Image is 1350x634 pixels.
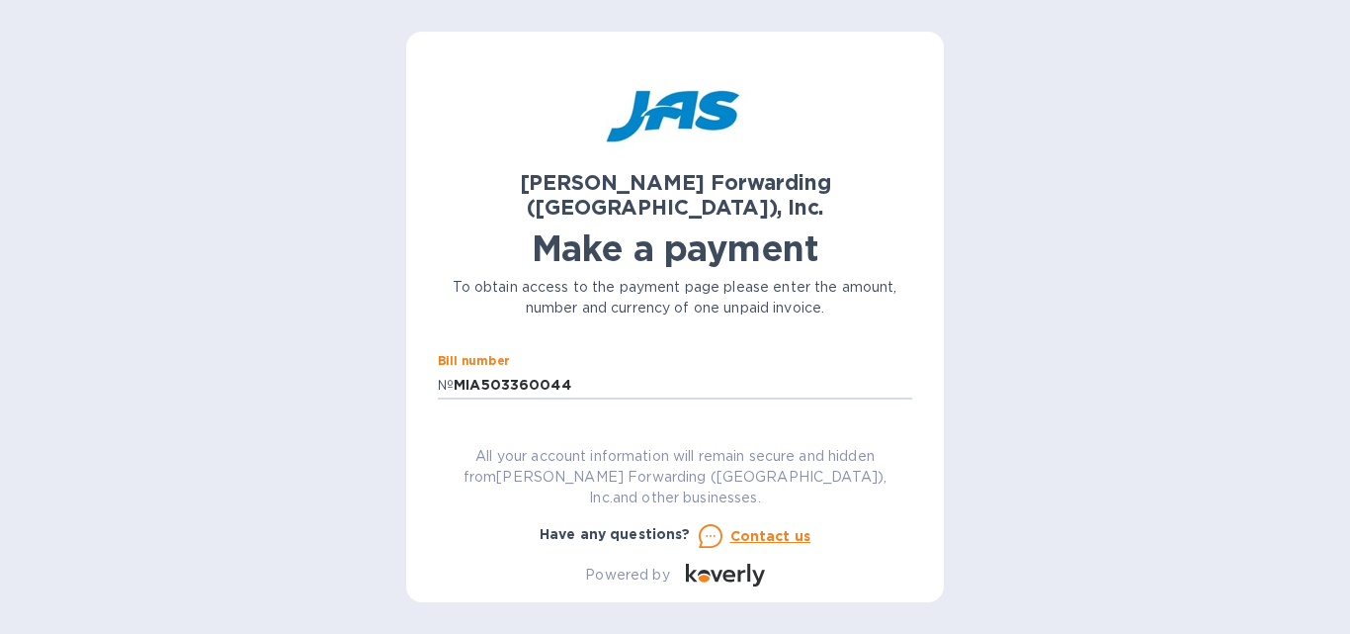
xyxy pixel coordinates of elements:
[540,526,691,542] b: Have any questions?
[730,528,811,544] u: Contact us
[520,170,831,220] b: [PERSON_NAME] Forwarding ([GEOGRAPHIC_DATA]), Inc.
[454,370,912,400] input: Enter bill number
[438,277,912,318] p: To obtain access to the payment page please enter the amount, number and currency of one unpaid i...
[438,227,912,269] h1: Make a payment
[438,446,912,508] p: All your account information will remain secure and hidden from [PERSON_NAME] Forwarding ([GEOGRA...
[585,565,669,586] p: Powered by
[438,356,509,368] label: Bill number
[438,375,454,396] p: №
